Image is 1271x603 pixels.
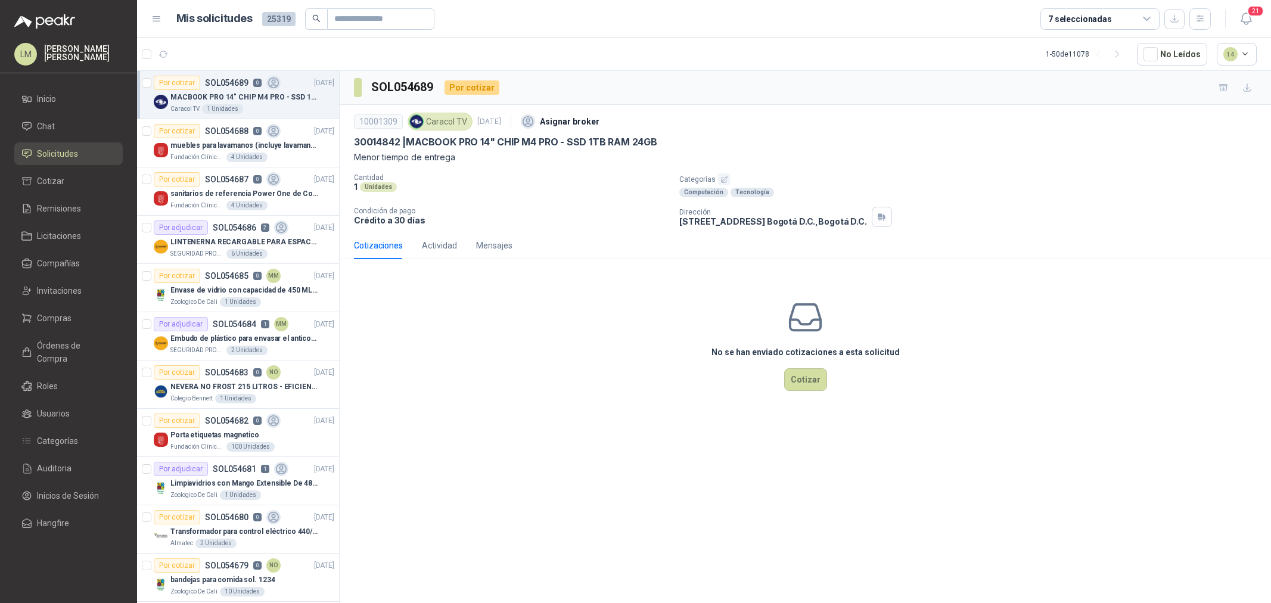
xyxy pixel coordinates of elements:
a: Invitaciones [14,279,123,302]
img: Company Logo [154,481,168,495]
a: Por adjudicarSOL0546862[DATE] Company LogoLINTENERNA RECARGABLE PARA ESPACIOS ABIERTOS 100-120MTS... [137,216,339,264]
a: Categorías [14,430,123,452]
h3: SOL054689 [371,78,435,97]
p: Caracol TV [170,104,200,114]
button: 14 [1217,43,1257,66]
div: Por cotizar [154,124,200,138]
div: Computación [679,188,728,197]
p: 0 [253,513,262,521]
p: [DATE] [314,126,334,137]
h3: No se han enviado cotizaciones a esta solicitud [711,346,900,359]
span: Invitaciones [37,284,82,297]
a: Órdenes de Compra [14,334,123,370]
span: Roles [37,380,58,393]
a: Por cotizarSOL0546800[DATE] Company LogoTransformador para control eléctrico 440/220/110 - 45O VA... [137,505,339,554]
span: 25319 [262,12,296,26]
p: 0 [253,416,262,425]
p: 0 [253,79,262,87]
div: NO [266,365,281,380]
p: [DATE] [314,271,334,282]
p: SEGURIDAD PROVISER LTDA [170,249,224,259]
img: Company Logo [410,115,423,128]
img: Company Logo [154,288,168,302]
p: 1 [261,320,269,328]
p: Envase de vidrio con capacidad de 450 ML – 9X8X8 CM Caja x 12 unidades [170,285,319,296]
p: Categorías [679,173,1266,185]
p: [DATE] [314,174,334,185]
a: Licitaciones [14,225,123,247]
span: Cotizar [37,175,64,188]
p: muebles para lavamanos (incluye lavamanos) [170,140,319,151]
img: Company Logo [154,433,168,447]
div: Por cotizar [154,558,200,573]
p: SEGURIDAD PROVISER LTDA [170,346,224,355]
p: sanitarios de referencia Power One de Corona [170,188,319,200]
div: Caracol TV [408,113,473,130]
img: Logo peakr [14,14,75,29]
div: Por cotizar [445,80,499,95]
button: 21 [1235,8,1257,30]
p: Crédito a 30 días [354,215,670,225]
p: Cantidad [354,173,670,182]
div: Mensajes [476,239,512,252]
img: Company Logo [154,384,168,399]
p: MACBOOK PRO 14" CHIP M4 PRO - SSD 1TB RAM 24GB [170,92,319,103]
p: SOL054687 [205,175,248,184]
p: [DATE] [314,367,334,378]
p: SOL054684 [213,320,256,328]
div: MM [266,269,281,283]
img: Company Logo [154,191,168,206]
div: 1 Unidades [215,394,256,403]
p: [DATE] [314,319,334,330]
a: Usuarios [14,402,123,425]
a: Por cotizarSOL0546890[DATE] Company LogoMACBOOK PRO 14" CHIP M4 PRO - SSD 1TB RAM 24GBCaracol TV1... [137,71,339,119]
div: 4 Unidades [226,153,268,162]
span: Compañías [37,257,80,270]
span: Inicio [37,92,56,105]
p: 1 [354,182,358,192]
a: Solicitudes [14,142,123,165]
a: Roles [14,375,123,397]
p: Zoologico De Cali [170,587,217,596]
span: Compras [37,312,72,325]
p: 2 [261,223,269,232]
p: 0 [253,175,262,184]
p: [DATE] [314,464,334,475]
div: Por adjudicar [154,462,208,476]
span: 21 [1247,5,1264,17]
div: Tecnología [731,188,774,197]
p: 0 [253,368,262,377]
a: Inicio [14,88,123,110]
p: LINTENERNA RECARGABLE PARA ESPACIOS ABIERTOS 100-120MTS [170,237,319,248]
p: Limpiavidrios con Mango Extensible De 48 a 78 cm [170,478,319,489]
p: [DATE] [314,77,334,89]
a: Compras [14,307,123,330]
p: Transformador para control eléctrico 440/220/110 - 45O VA. [170,526,319,537]
div: 10001309 [354,114,403,129]
div: 7 seleccionadas [1048,13,1112,26]
div: Por adjudicar [154,220,208,235]
p: [PERSON_NAME] [PERSON_NAME] [44,45,123,61]
span: Chat [37,120,55,133]
a: Por cotizarSOL0546850MM[DATE] Company LogoEnvase de vidrio con capacidad de 450 ML – 9X8X8 CM Caj... [137,264,339,312]
p: SOL054686 [213,223,256,232]
span: search [312,14,321,23]
p: [DATE] [314,560,334,571]
p: Menor tiempo de entrega [354,151,1257,164]
div: Por cotizar [154,510,200,524]
p: Fundación Clínica Shaio [170,201,224,210]
p: NEVERA NO FROST 215 LITROS - EFICIENCIA ENERGETICA A [170,381,319,393]
div: Por cotizar [154,365,200,380]
div: Unidades [360,182,397,192]
p: 0 [253,127,262,135]
p: [DATE] [477,116,501,128]
a: Remisiones [14,197,123,220]
a: Por cotizarSOL0546830NO[DATE] Company LogoNEVERA NO FROST 215 LITROS - EFICIENCIA ENERGETICA ACol... [137,360,339,409]
div: MM [274,317,288,331]
div: Por cotizar [154,414,200,428]
div: Por adjudicar [154,317,208,331]
div: Por cotizar [154,269,200,283]
p: bandejas para comida sol. 1234 [170,574,275,586]
p: Zoologico De Cali [170,490,217,500]
p: SOL054681 [213,465,256,473]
